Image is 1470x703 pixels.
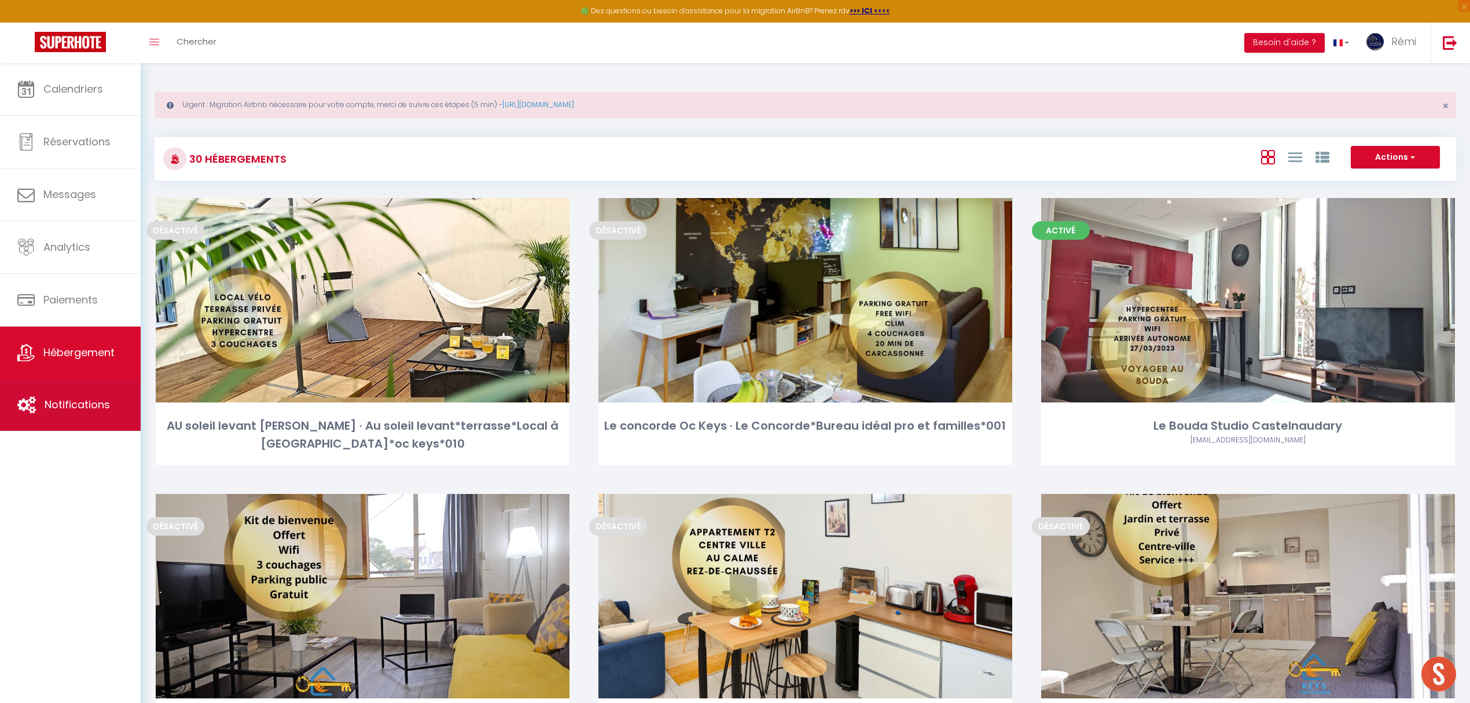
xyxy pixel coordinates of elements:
[598,417,1012,435] div: Le concorde Oc Keys · Le Concorde*Bureau idéal pro et familles*001
[43,240,90,254] span: Analytics
[1443,35,1457,50] img: logout
[168,23,225,63] a: Chercher
[186,146,286,172] h3: 30 Hébergements
[1358,23,1431,63] a: ... Rémi
[1288,147,1302,166] a: Vue en Liste
[146,517,204,536] span: Désactivé
[1391,34,1416,49] span: Rémi
[589,517,647,536] span: Désactivé
[1421,657,1456,691] div: Ouvrir le chat
[177,35,216,47] span: Chercher
[1041,417,1455,435] div: Le Bouda Studio Castelnaudary
[1351,146,1440,169] button: Actions
[589,221,647,240] span: Désactivé
[502,100,574,109] a: [URL][DOMAIN_NAME]
[1442,101,1449,111] button: Close
[43,187,96,202] span: Messages
[35,32,106,52] img: Super Booking
[43,292,98,307] span: Paiements
[156,417,569,453] div: AU soleil levant [PERSON_NAME] · Au soleil levant*terrasse*Local à [GEOGRAPHIC_DATA]*oc keys*010
[1041,435,1455,446] div: Airbnb
[155,91,1456,118] div: Urgent : Migration Airbnb nécessaire pour votre compte, merci de suivre ces étapes (5 min) -
[1032,517,1090,536] span: Désactivé
[1315,147,1329,166] a: Vue par Groupe
[43,134,111,149] span: Réservations
[43,82,103,96] span: Calendriers
[1032,221,1090,240] span: Activé
[1442,98,1449,113] span: ×
[1261,147,1275,166] a: Vue en Box
[1366,33,1384,50] img: ...
[850,6,890,16] a: >>> ICI <<<<
[43,345,115,360] span: Hébergement
[1244,33,1325,53] button: Besoin d'aide ?
[45,397,110,412] span: Notifications
[146,221,204,240] span: Désactivé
